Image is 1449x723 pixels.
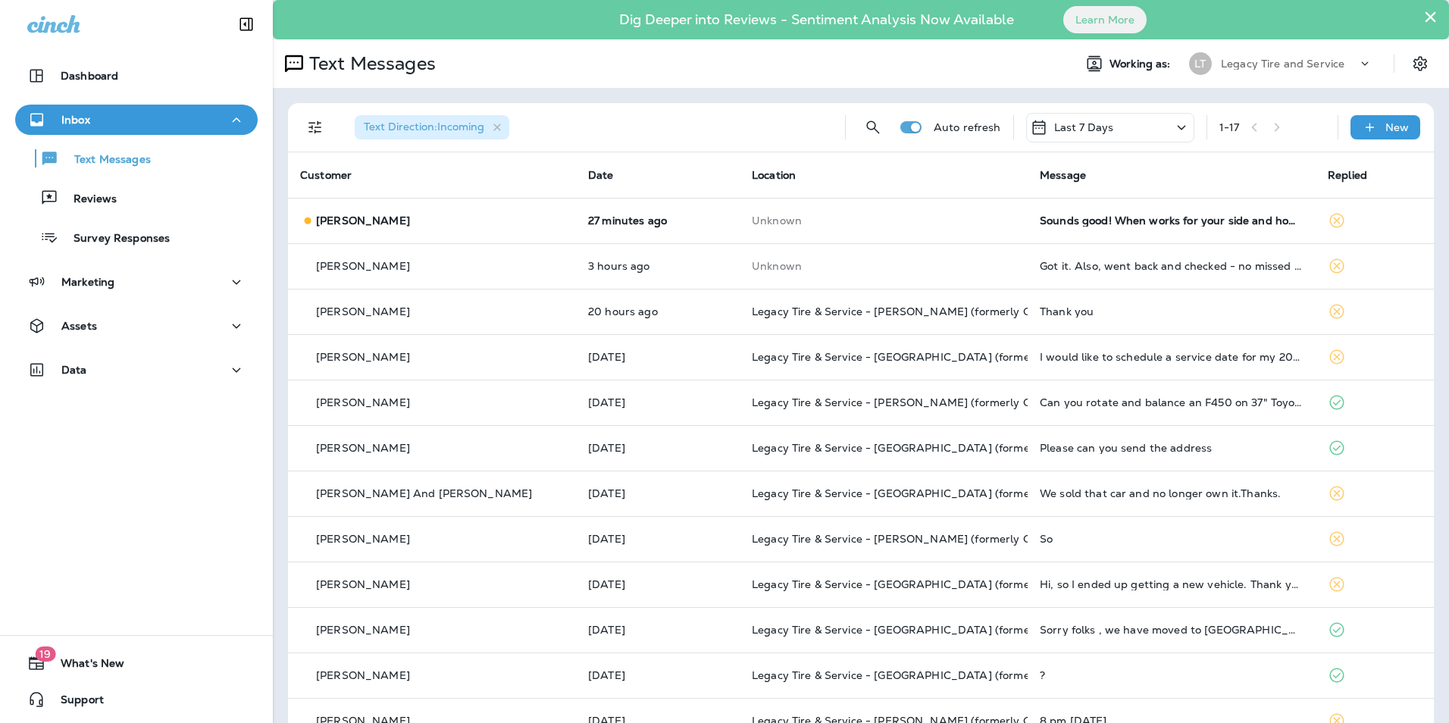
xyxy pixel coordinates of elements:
[316,487,532,499] p: [PERSON_NAME] And [PERSON_NAME]
[15,648,258,678] button: 19What's New
[588,442,728,454] p: Sep 29, 2025 08:13 AM
[1407,50,1434,77] button: Settings
[1040,624,1303,636] div: Sorry folks , we have moved to Pensacola
[61,364,87,376] p: Data
[15,221,258,253] button: Survey Responses
[588,533,728,545] p: Sep 27, 2025 10:05 AM
[588,305,728,318] p: Sep 30, 2025 03:23 PM
[15,182,258,214] button: Reviews
[1040,442,1303,454] div: Please can you send the address
[1040,487,1303,499] div: We sold that car and no longer own it.Thanks.
[1040,305,1303,318] div: Thank you
[1423,5,1438,29] button: Close
[45,657,124,675] span: What's New
[15,61,258,91] button: Dashboard
[752,214,1016,227] p: This customer does not have a last location and the phone number they messaged is not assigned to...
[316,442,410,454] p: [PERSON_NAME]
[1040,396,1303,408] div: Can you rotate and balance an F450 on 37" Toyos?
[316,624,410,636] p: [PERSON_NAME]
[588,396,728,408] p: Sep 29, 2025 10:24 AM
[588,168,614,182] span: Date
[58,232,170,246] p: Survey Responses
[355,115,509,139] div: Text Direction:Incoming
[1109,58,1174,70] span: Working as:
[364,120,484,133] span: Text Direction : Incoming
[1219,121,1240,133] div: 1 - 17
[15,105,258,135] button: Inbox
[35,646,55,662] span: 19
[316,669,410,681] p: [PERSON_NAME]
[1040,214,1303,227] div: Sounds good! When works for your side and how long will it take?
[316,578,410,590] p: [PERSON_NAME]
[752,532,1117,546] span: Legacy Tire & Service - [PERSON_NAME] (formerly Chelsea Tire Pros)
[575,17,1058,22] p: Dig Deeper into Reviews - Sentiment Analysis Now Available
[61,70,118,82] p: Dashboard
[752,260,1016,272] p: This customer does not have a last location and the phone number they messaged is not assigned to...
[300,112,330,142] button: Filters
[1328,168,1367,182] span: Replied
[1040,168,1086,182] span: Message
[316,260,410,272] p: [PERSON_NAME]
[1040,533,1303,545] div: So
[61,114,90,126] p: Inbox
[588,487,728,499] p: Sep 28, 2025 07:40 PM
[225,9,268,39] button: Collapse Sidebar
[1385,121,1409,133] p: New
[45,693,104,712] span: Support
[316,305,410,318] p: [PERSON_NAME]
[1063,6,1147,33] button: Learn More
[316,351,410,363] p: [PERSON_NAME]
[752,350,1204,364] span: Legacy Tire & Service - [GEOGRAPHIC_DATA] (formerly Chalkville Auto & Tire Service)
[752,396,1117,409] span: Legacy Tire & Service - [PERSON_NAME] (formerly Chelsea Tire Pros)
[61,276,114,288] p: Marketing
[1040,260,1303,272] div: Got it. Also, went back and checked - no missed calls or voicemails. Not sure what happened, but ...
[59,153,151,167] p: Text Messages
[1040,578,1303,590] div: Hi, so I ended up getting a new vehicle. Thank you for your concern and will return for needed se...
[316,396,410,408] p: [PERSON_NAME]
[15,355,258,385] button: Data
[1040,351,1303,363] div: I would like to schedule a service date for my 2017 Rogue. Is it possible to come early Friday, O...
[858,112,888,142] button: Search Messages
[588,578,728,590] p: Sep 26, 2025 10:56 AM
[15,267,258,297] button: Marketing
[752,487,1204,500] span: Legacy Tire & Service - [GEOGRAPHIC_DATA] (formerly Chalkville Auto & Tire Service)
[752,168,796,182] span: Location
[15,311,258,341] button: Assets
[588,214,728,227] p: Oct 1, 2025 11:20 AM
[752,305,1117,318] span: Legacy Tire & Service - [PERSON_NAME] (formerly Chelsea Tire Pros)
[934,121,1001,133] p: Auto refresh
[300,168,352,182] span: Customer
[316,214,410,227] p: [PERSON_NAME]
[316,533,410,545] p: [PERSON_NAME]
[303,52,436,75] p: Text Messages
[1040,669,1303,681] div: ?
[15,684,258,715] button: Support
[588,260,728,272] p: Oct 1, 2025 08:39 AM
[588,624,728,636] p: Sep 26, 2025 10:33 AM
[1221,58,1344,70] p: Legacy Tire and Service
[752,577,1204,591] span: Legacy Tire & Service - [GEOGRAPHIC_DATA] (formerly Chalkville Auto & Tire Service)
[61,320,97,332] p: Assets
[1189,52,1212,75] div: LT
[588,669,728,681] p: Sep 26, 2025 08:37 AM
[588,351,728,363] p: Sep 29, 2025 01:02 PM
[752,441,1179,455] span: Legacy Tire & Service - [GEOGRAPHIC_DATA] (formerly Magic City Tire & Service)
[15,142,258,174] button: Text Messages
[752,623,1179,637] span: Legacy Tire & Service - [GEOGRAPHIC_DATA] (formerly Magic City Tire & Service)
[58,192,117,207] p: Reviews
[1054,121,1114,133] p: Last 7 Days
[752,668,1179,682] span: Legacy Tire & Service - [GEOGRAPHIC_DATA] (formerly Magic City Tire & Service)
